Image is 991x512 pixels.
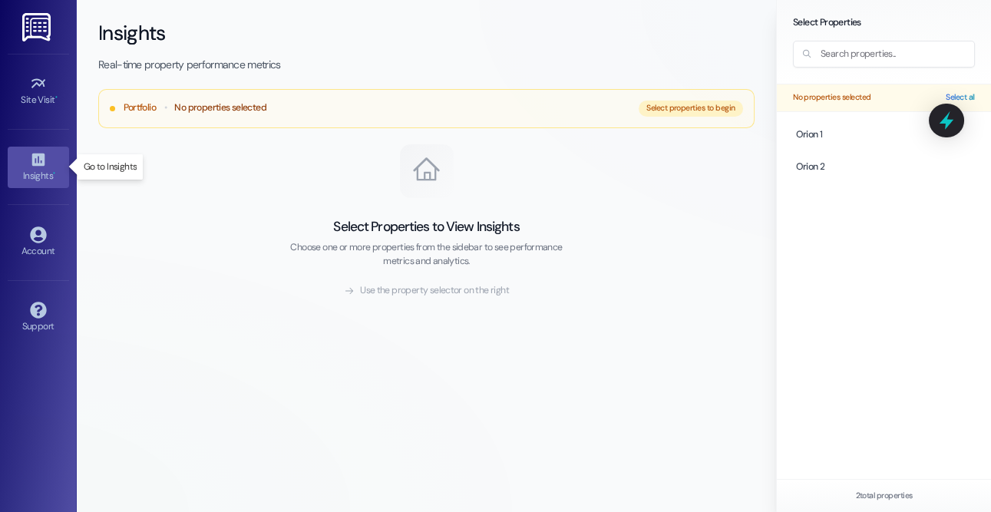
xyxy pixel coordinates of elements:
[98,57,755,73] p: Real-time property performance metrics
[8,222,69,263] a: Account
[276,241,577,268] p: Choose one or more properties from the sidebar to see performance metrics and analytics.
[796,128,823,142] span: Orion 1
[55,92,58,103] span: •
[788,491,980,501] p: 2 total properties
[785,120,983,150] button: Orion 1
[276,217,577,236] h3: Select Properties to View Insights
[174,101,266,115] span: No properties selected
[785,152,983,182] button: Orion 2
[124,101,157,115] span: Portfolio
[164,101,167,115] span: •
[98,21,755,46] h1: Insights
[8,71,69,112] a: Site Visit •
[84,160,137,173] p: Go to Insights
[360,284,509,298] span: Use the property selector on the right
[22,13,54,41] img: ResiDesk Logo
[793,41,975,68] input: Search properties...
[639,101,743,117] span: Select properties to begin
[793,92,870,103] span: No properties selected
[53,168,55,179] span: •
[8,147,69,188] a: Insights •
[793,16,975,30] h3: Select Properties
[946,92,975,103] button: Select all
[8,297,69,339] a: Support
[796,160,825,174] span: Orion 2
